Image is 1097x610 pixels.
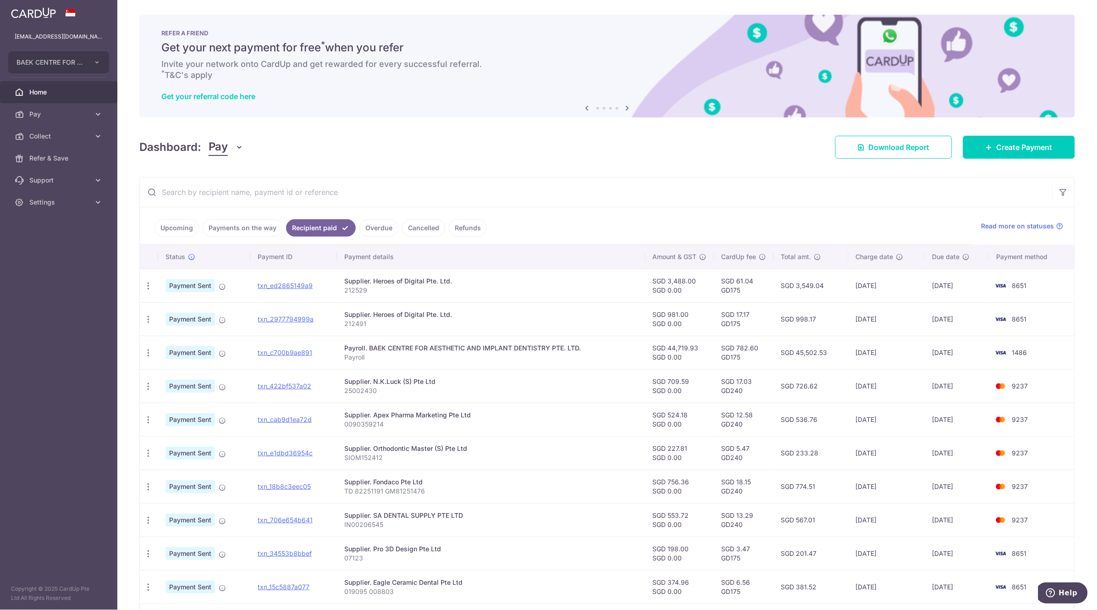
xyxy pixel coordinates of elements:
p: 25002430 [344,386,638,395]
td: SGD 45,502.53 [774,336,849,369]
a: txn_422bf537a02 [258,382,311,390]
a: Cancelled [402,219,445,237]
span: 1486 [1012,349,1027,356]
td: SGD 524.18 SGD 0.00 [645,403,714,436]
td: [DATE] [925,537,989,570]
img: Bank Card [992,414,1010,425]
span: CardUp fee [722,252,756,261]
span: 9237 [1012,416,1028,423]
span: Status [165,252,185,261]
span: 8651 [1012,549,1026,557]
td: [DATE] [925,269,989,302]
button: BAEK CENTRE FOR AESTHETIC AND IMPLANT DENTISTRY PTE. LTD. [8,51,109,73]
p: Payroll [344,353,638,362]
td: SGD 774.51 [774,470,849,503]
span: Charge date [856,252,893,261]
td: [DATE] [925,436,989,470]
span: Due date [932,252,960,261]
td: [DATE] [849,570,925,604]
th: Payment method [989,245,1075,269]
td: [DATE] [849,503,925,537]
div: Supplier. Pro 3D Design Pte Ltd [344,544,638,554]
td: SGD 44,719.93 SGD 0.00 [645,336,714,369]
img: CardUp [11,7,56,18]
td: SGD 981.00 SGD 0.00 [645,302,714,336]
span: Download Report [869,142,930,153]
img: Bank Card [992,548,1010,559]
iframe: Opens a widget where you can find more information [1038,582,1088,605]
img: Bank Card [992,381,1010,392]
h6: Invite your network onto CardUp and get rewarded for every successful referral. T&C's apply [161,59,1053,81]
span: Total amt. [781,252,811,261]
div: Supplier. Orthodontic Master (S) Pte Ltd [344,444,638,453]
a: txn_18b8c3eec05 [258,482,311,490]
td: SGD 18.15 GD240 [714,470,774,503]
td: [DATE] [925,470,989,503]
div: Supplier. N.K.Luck (S) Pte Ltd [344,377,638,386]
img: Bank Card [992,314,1010,325]
td: [DATE] [925,302,989,336]
td: [DATE] [849,537,925,570]
span: Payment Sent [165,514,215,527]
td: [DATE] [849,336,925,369]
span: Refer & Save [29,154,90,163]
span: 8651 [1012,282,1026,289]
p: 019095 008803 [344,587,638,596]
span: Payment Sent [165,480,215,493]
div: Supplier. Heroes of Digital Pte. Ltd. [344,277,638,286]
a: Payments on the way [203,219,282,237]
td: SGD 756.36 SGD 0.00 [645,470,714,503]
td: [DATE] [849,302,925,336]
td: [DATE] [849,470,925,503]
td: SGD 198.00 SGD 0.00 [645,537,714,570]
img: Bank Card [992,448,1010,459]
img: Bank Card [992,515,1010,526]
div: Payroll. BAEK CENTRE FOR AESTHETIC AND IMPLANT DENTISTRY PTE. LTD. [344,344,638,353]
span: Payment Sent [165,279,215,292]
span: 9237 [1012,516,1028,524]
span: BAEK CENTRE FOR AESTHETIC AND IMPLANT DENTISTRY PTE. LTD. [17,58,84,67]
img: Bank Card [992,347,1010,358]
div: Supplier. Apex Pharma Marketing Pte Ltd [344,410,638,420]
div: Supplier. SA DENTAL SUPPLY PTE LTD [344,511,638,520]
span: Home [29,88,90,97]
a: txn_cab9d1ea72d [258,416,312,423]
a: Get your referral code here [161,92,255,101]
td: SGD 233.28 [774,436,849,470]
td: SGD 5.47 GD240 [714,436,774,470]
td: SGD 782.60 GD175 [714,336,774,369]
td: SGD 998.17 [774,302,849,336]
span: Payment Sent [165,380,215,393]
a: Create Payment [963,136,1075,159]
span: Payment Sent [165,581,215,593]
td: SGD 381.52 [774,570,849,604]
p: SIOM152412 [344,453,638,462]
h4: Dashboard: [139,139,201,155]
p: 07123 [344,554,638,563]
a: txn_34553b8bbef [258,549,312,557]
td: SGD 567.01 [774,503,849,537]
td: [DATE] [925,369,989,403]
td: SGD 709.59 SGD 0.00 [645,369,714,403]
span: Payment Sent [165,346,215,359]
a: Recipient paid [286,219,356,237]
span: Payment Sent [165,447,215,460]
td: SGD 3,488.00 SGD 0.00 [645,269,714,302]
td: SGD 61.04 GD175 [714,269,774,302]
td: SGD 17.17 GD175 [714,302,774,336]
td: [DATE] [849,369,925,403]
p: 0090359214 [344,420,638,429]
a: Overdue [359,219,398,237]
td: SGD 6.56 GD175 [714,570,774,604]
span: Read more on statuses [981,222,1054,231]
span: 8651 [1012,583,1026,591]
td: [DATE] [925,403,989,436]
span: Settings [29,198,90,207]
a: txn_c700b9ae891 [258,349,312,356]
td: [DATE] [849,436,925,470]
div: Supplier. Fondaco Pte Ltd [344,477,638,487]
span: Payment Sent [165,413,215,426]
a: Upcoming [154,219,199,237]
p: 212491 [344,319,638,328]
td: SGD 227.81 SGD 0.00 [645,436,714,470]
